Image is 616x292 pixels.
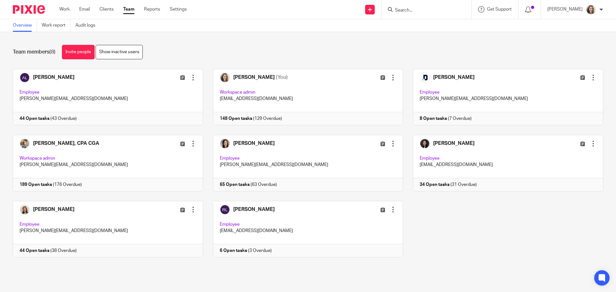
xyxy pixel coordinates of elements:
[62,45,95,59] a: Invite people
[144,6,160,13] a: Reports
[394,8,452,13] input: Search
[96,45,143,59] a: Show inactive users
[79,6,90,13] a: Email
[170,6,187,13] a: Settings
[75,19,100,32] a: Audit logs
[13,49,56,55] h1: Team members
[49,49,56,54] span: (8)
[59,6,70,13] a: Work
[13,19,37,32] a: Overview
[123,6,134,13] a: Team
[547,6,583,13] p: [PERSON_NAME]
[99,6,114,13] a: Clients
[42,19,71,32] a: Work report
[13,5,45,14] img: Pixie
[586,4,596,15] img: IMG_7896.JPG
[487,7,512,12] span: Get Support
